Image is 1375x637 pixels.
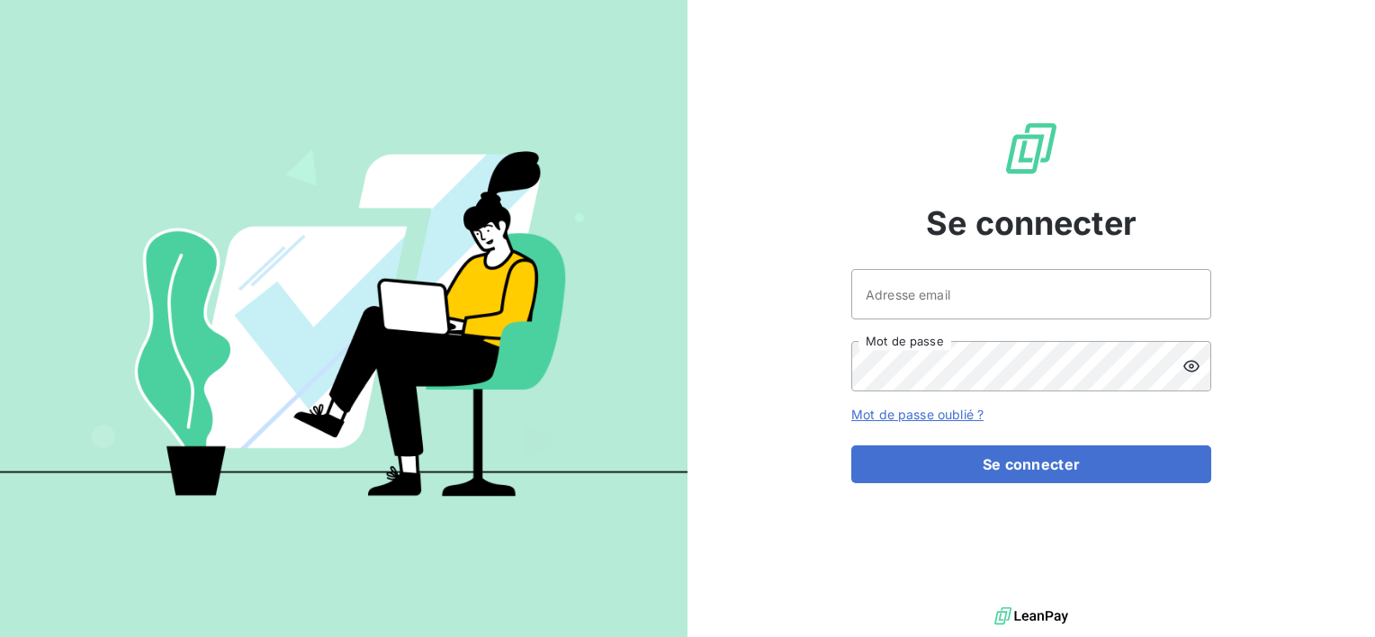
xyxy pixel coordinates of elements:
[851,407,984,422] a: Mot de passe oublié ?
[926,199,1137,247] span: Se connecter
[994,603,1068,630] img: logo
[851,445,1211,483] button: Se connecter
[1002,120,1060,177] img: Logo LeanPay
[851,269,1211,319] input: placeholder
